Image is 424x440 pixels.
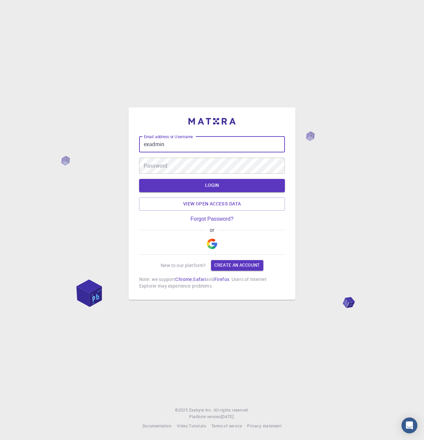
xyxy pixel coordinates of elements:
label: Email address or Username [144,134,193,139]
a: Video Tutorials [177,423,206,429]
a: Documentation [142,423,172,429]
a: Exabyte Inc. [189,407,212,413]
p: New to our platform? [161,262,206,269]
p: Note: we support , and . Users of Internet Explorer may experience problems. [139,276,285,289]
span: Video Tutorials [177,423,206,428]
span: or [206,227,217,233]
div: Open Intercom Messenger [401,417,417,433]
a: Safari [193,276,206,282]
a: Privacy statement [247,423,282,429]
span: Documentation [142,423,172,428]
span: Platform version [189,413,221,420]
span: [DATE] . [221,414,235,419]
span: Privacy statement [247,423,282,428]
span: All rights reserved. [214,407,249,413]
a: Forgot Password? [190,216,234,222]
button: LOGIN [139,179,285,192]
img: Google [207,239,217,249]
a: Create an account [211,260,263,271]
span: Exabyte Inc. [189,407,212,412]
a: View open access data [139,197,285,211]
a: Chrome [175,276,192,282]
a: [DATE]. [221,413,235,420]
a: Terms of service [211,423,242,429]
span: © 2025 [175,407,189,413]
span: Terms of service [211,423,242,428]
a: Firefox [214,276,229,282]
